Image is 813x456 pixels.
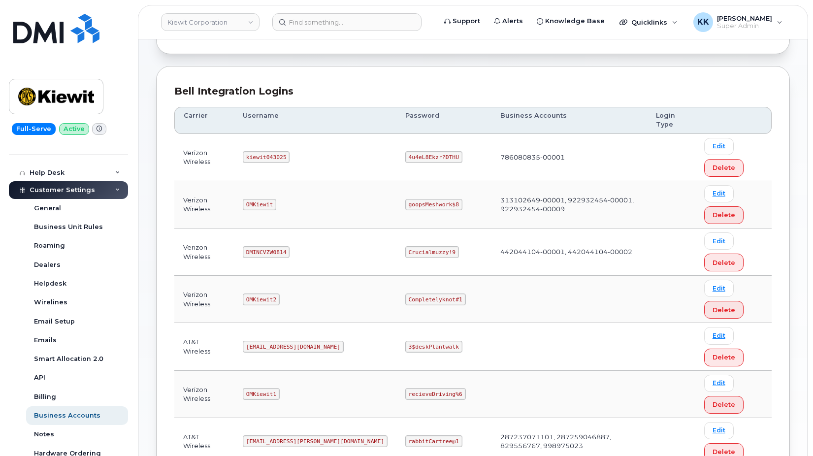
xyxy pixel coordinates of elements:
[405,388,466,400] code: recieveDriving%6
[704,375,734,392] a: Edit
[491,134,648,181] td: 786080835-00001
[704,301,744,319] button: Delete
[713,353,735,362] span: Delete
[704,232,734,250] a: Edit
[174,134,234,181] td: Verizon Wireless
[174,228,234,276] td: Verizon Wireless
[272,13,422,31] input: Find something...
[491,228,648,276] td: 442044104-00001, 442044104-00002
[234,107,396,134] th: Username
[704,206,744,224] button: Delete
[704,422,734,439] a: Edit
[405,435,462,447] code: rabbitCartree@1
[713,163,735,172] span: Delete
[647,107,695,134] th: Login Type
[704,327,734,344] a: Edit
[396,107,491,134] th: Password
[491,107,648,134] th: Business Accounts
[704,185,734,202] a: Edit
[453,16,480,26] span: Support
[713,258,735,267] span: Delete
[717,22,772,30] span: Super Admin
[405,293,466,305] code: Completelyknot#1
[704,396,744,414] button: Delete
[704,159,744,177] button: Delete
[491,181,648,228] td: 313102649-00001, 922932454-00001, 922932454-00009
[437,11,487,31] a: Support
[243,341,344,353] code: [EMAIL_ADDRESS][DOMAIN_NAME]
[697,16,709,28] span: KK
[243,435,388,447] code: [EMAIL_ADDRESS][PERSON_NAME][DOMAIN_NAME]
[502,16,523,26] span: Alerts
[704,280,734,297] a: Edit
[405,341,462,353] code: 3$deskPlantwalk
[405,151,462,163] code: 4u4eL8Ekzr?DTHU
[243,293,280,305] code: OMKiewit2
[174,181,234,228] td: Verizon Wireless
[243,388,280,400] code: OMKiewit1
[174,84,772,98] div: Bell Integration Logins
[717,14,772,22] span: [PERSON_NAME]
[631,18,667,26] span: Quicklinks
[405,246,459,258] code: Crucialmuzzy!9
[713,400,735,409] span: Delete
[487,11,530,31] a: Alerts
[545,16,605,26] span: Knowledge Base
[530,11,612,31] a: Knowledge Base
[243,151,290,163] code: kiewit043025
[174,107,234,134] th: Carrier
[174,371,234,418] td: Verizon Wireless
[174,276,234,323] td: Verizon Wireless
[243,199,276,211] code: OMKiewit
[405,199,462,211] code: goopsMeshwork$8
[174,323,234,370] td: AT&T Wireless
[704,138,734,155] a: Edit
[713,305,735,315] span: Delete
[704,254,744,271] button: Delete
[161,13,260,31] a: Kiewit Corporation
[686,12,789,32] div: Kristin Kammer-Grossman
[713,210,735,220] span: Delete
[613,12,684,32] div: Quicklinks
[243,246,290,258] code: DMINCVZW0814
[704,349,744,366] button: Delete
[770,413,806,449] iframe: Messenger Launcher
